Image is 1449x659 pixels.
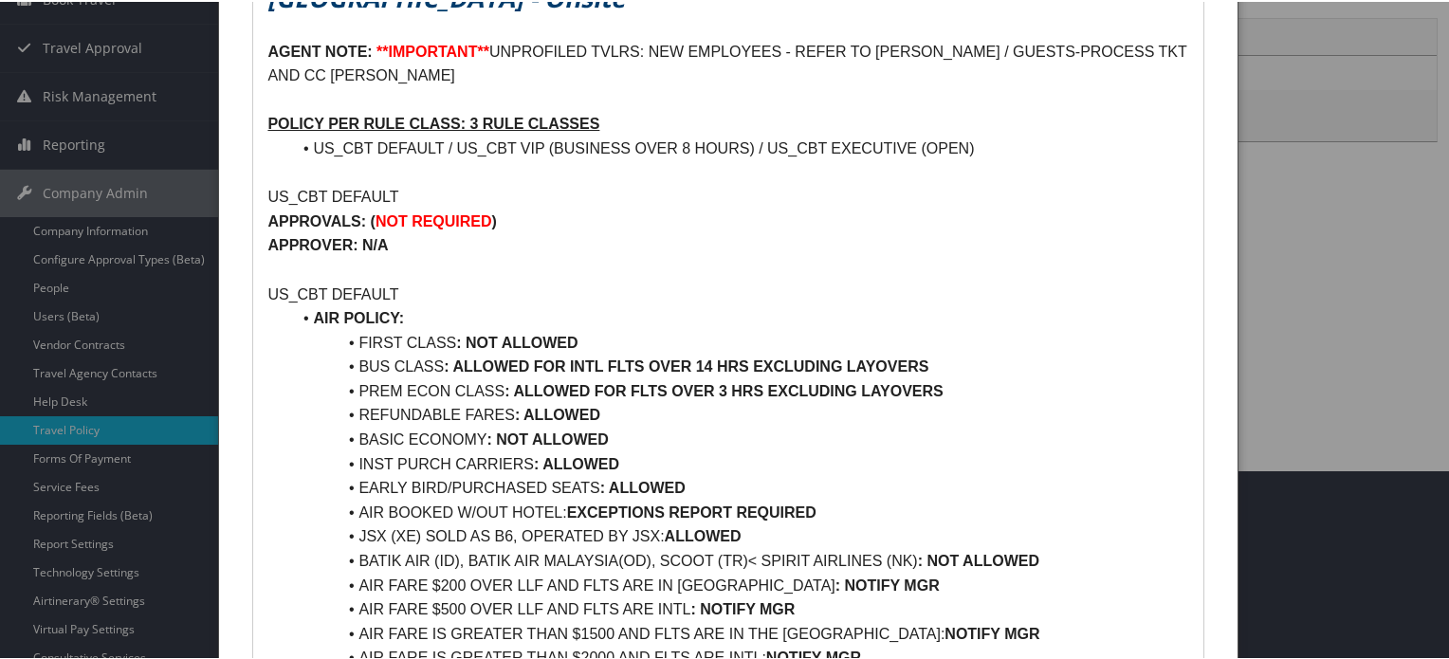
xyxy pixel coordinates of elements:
[267,183,1188,208] p: US_CBT DEFAULT
[918,551,1039,567] strong: : NOT ALLOWED
[290,401,1188,426] li: REFUNDABLE FARES
[690,599,795,615] strong: : NOTIFY MGR
[371,211,376,228] strong: (
[600,478,686,494] strong: : ALLOWED
[487,430,609,446] strong: : NOT ALLOWED
[290,329,1188,354] li: FIRST CLASS
[492,211,497,228] strong: )
[456,333,578,349] strong: : NOT ALLOWED
[290,353,1188,377] li: BUS CLASS
[290,377,1188,402] li: PREM ECON CLASS
[504,381,944,397] strong: : ALLOWED FOR FLTS OVER 3 HRS EXCLUDING LAYOVERS
[945,624,1039,640] strong: NOTIFY MGR
[290,595,1188,620] li: AIR FARE $500 OVER LLF AND FLTS ARE INTL
[290,547,1188,572] li: BATIK AIR (ID), BATIK AIR MALAYSIA(OD), SCOOT (TR)< SPIRIT AIRLINES (NK)
[290,135,1188,159] li: US_CBT DEFAULT / US_CBT VIP (BUSINESS OVER 8 HOURS) / US_CBT EXECUTIVE (OPEN)
[665,526,742,542] strong: ALLOWED
[290,572,1188,596] li: AIR FARE $200 OVER LLF AND FLTS ARE IN [GEOGRAPHIC_DATA]
[267,235,388,251] strong: APPROVER: N/A
[267,114,599,130] u: POLICY PER RULE CLASS: 3 RULE CLASSES
[313,308,404,324] strong: AIR POLICY:
[267,42,372,58] strong: AGENT NOTE:
[290,474,1188,499] li: EARLY BIRD/PURCHASED SEATS
[444,357,928,373] strong: : ALLOWED FOR INTL FLTS OVER 14 HRS EXCLUDING LAYOVERS
[290,522,1188,547] li: JSX (XE) SOLD AS B6, OPERATED BY JSX:
[835,576,940,592] strong: : NOTIFY MGR
[290,499,1188,523] li: AIR BOOKED W/OUT HOTEL:
[567,503,816,519] strong: EXCEPTIONS REPORT REQUIRED
[534,454,619,470] strong: : ALLOWED
[267,38,1188,86] p: UNPROFILED TVLRS: NEW EMPLOYEES - REFER TO [PERSON_NAME] / GUESTS-PROCESS TKT AND CC [PERSON_NAME]
[290,426,1188,450] li: BASIC ECONOMY
[267,281,1188,305] p: US_CBT DEFAULT
[376,211,492,228] strong: NOT REQUIRED
[290,450,1188,475] li: INST PURCH CARRIERS
[515,405,600,421] strong: : ALLOWED
[290,620,1188,645] li: AIR FARE IS GREATER THAN $1500 AND FLTS ARE IN THE [GEOGRAPHIC_DATA]:
[267,211,366,228] strong: APPROVALS:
